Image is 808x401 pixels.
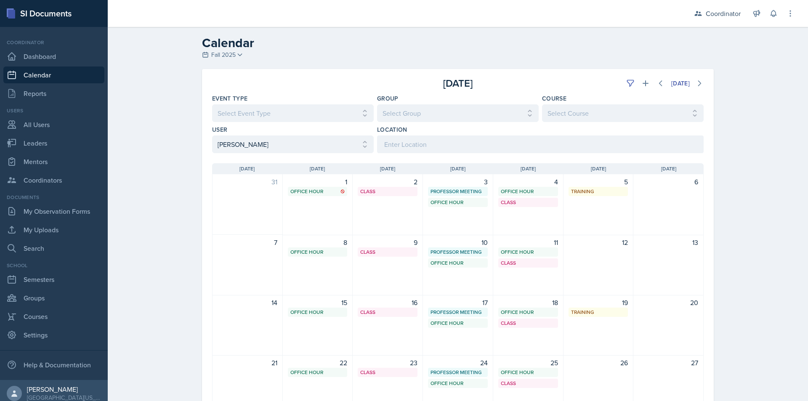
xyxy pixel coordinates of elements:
div: 4 [498,177,558,187]
div: 14 [218,297,277,308]
div: 7 [218,237,277,247]
span: [DATE] [310,165,325,173]
div: [PERSON_NAME] [27,385,101,393]
div: 11 [498,237,558,247]
div: 23 [358,358,417,368]
div: Office Hour [501,308,555,316]
div: 10 [428,237,488,247]
div: 26 [569,358,628,368]
a: Leaders [3,135,104,151]
div: 18 [498,297,558,308]
div: Office Hour [431,380,485,387]
a: Search [3,240,104,257]
a: Calendar [3,66,104,83]
a: My Observation Forms [3,203,104,220]
a: Reports [3,85,104,102]
div: Office Hour [431,319,485,327]
a: Settings [3,327,104,343]
div: Documents [3,194,104,201]
div: Class [360,188,415,195]
div: Office Hour [290,188,345,195]
div: 16 [358,297,417,308]
div: Class [360,308,415,316]
div: Office Hour [290,248,345,256]
div: Training [571,308,626,316]
div: 19 [569,297,628,308]
a: Coordinators [3,172,104,189]
a: Groups [3,289,104,306]
div: Class [501,199,555,206]
a: Courses [3,308,104,325]
div: School [3,262,104,269]
div: Professor Meeting [431,308,485,316]
div: Class [501,259,555,267]
div: Coordinator [3,39,104,46]
span: [DATE] [591,165,606,173]
label: Group [377,94,399,103]
div: Class [360,248,415,256]
label: Location [377,125,407,134]
div: Office Hour [290,308,345,316]
div: 6 [638,177,698,187]
div: Users [3,107,104,114]
div: 5 [569,177,628,187]
a: My Uploads [3,221,104,238]
div: Office Hour [501,248,555,256]
span: [DATE] [521,165,536,173]
label: Course [542,94,566,103]
div: [DATE] [671,80,690,87]
span: Fall 2025 [211,50,236,59]
div: 1 [288,177,348,187]
h2: Calendar [202,35,714,50]
div: Office Hour [290,369,345,376]
a: All Users [3,116,104,133]
a: Semesters [3,271,104,288]
div: 3 [428,177,488,187]
div: Class [501,380,555,387]
div: 24 [428,358,488,368]
span: [DATE] [450,165,465,173]
label: User [212,125,227,134]
div: Professor Meeting [431,369,485,376]
div: Training [571,188,626,195]
div: Professor Meeting [431,188,485,195]
div: Class [501,319,555,327]
div: Office Hour [431,259,485,267]
div: 12 [569,237,628,247]
div: Help & Documentation [3,356,104,373]
a: Mentors [3,153,104,170]
div: 31 [218,177,277,187]
label: Event Type [212,94,248,103]
div: Professor Meeting [431,248,485,256]
span: [DATE] [380,165,395,173]
div: 9 [358,237,417,247]
div: Office Hour [431,199,485,206]
div: 25 [498,358,558,368]
a: Dashboard [3,48,104,65]
div: 17 [428,297,488,308]
span: [DATE] [239,165,255,173]
div: 20 [638,297,698,308]
span: [DATE] [661,165,676,173]
div: Class [360,369,415,376]
div: 2 [358,177,417,187]
div: 13 [638,237,698,247]
button: [DATE] [666,76,695,90]
div: [DATE] [376,76,540,91]
input: Enter Location [377,135,704,153]
div: 27 [638,358,698,368]
div: 22 [288,358,348,368]
div: Office Hour [501,369,555,376]
div: 21 [218,358,277,368]
div: Coordinator [706,8,741,19]
div: 15 [288,297,348,308]
div: 8 [288,237,348,247]
div: Office Hour [501,188,555,195]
